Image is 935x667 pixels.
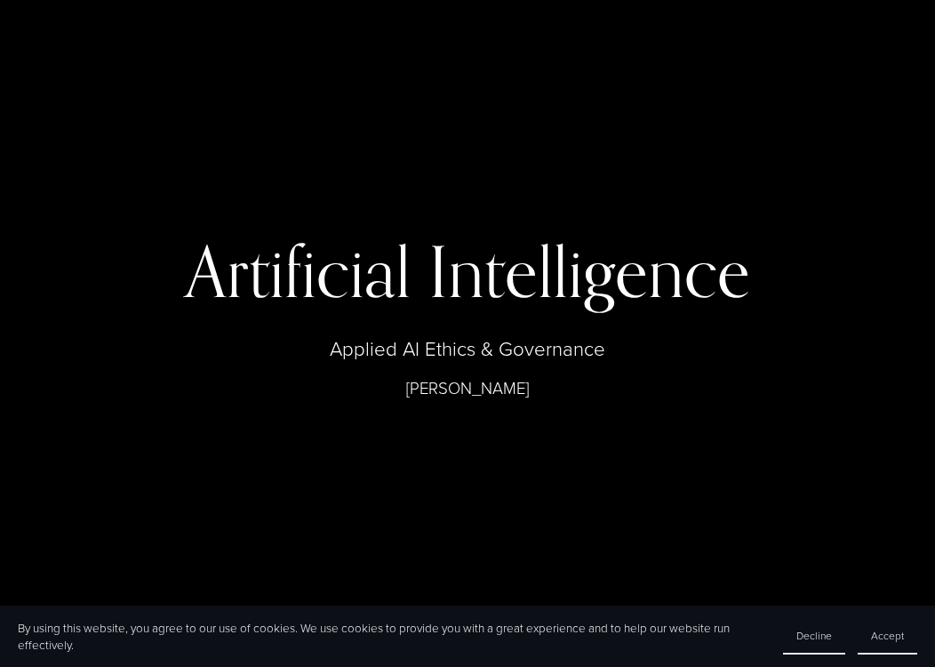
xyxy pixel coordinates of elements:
[102,334,833,362] p: Applied AI Ethics & Governance
[858,618,917,655] button: Accept
[102,377,833,400] p: [PERSON_NAME]
[783,618,845,655] button: Decline
[796,628,832,643] span: Decline
[18,620,765,654] p: By using this website, you agree to our use of cookies. We use cookies to provide you with a grea...
[102,238,833,306] h1: Artificial Intelligence
[871,628,904,643] span: Accept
